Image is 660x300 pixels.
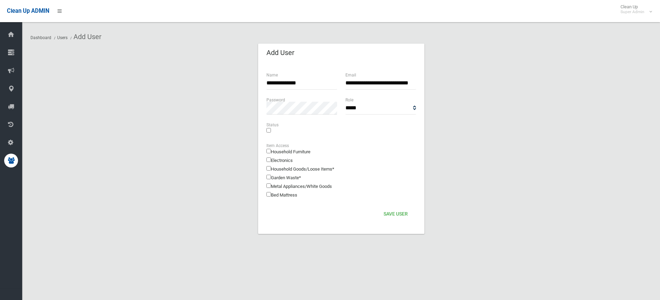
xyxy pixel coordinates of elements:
button: Save User [381,208,411,221]
label: Status [266,121,279,129]
li: Add User [69,30,102,43]
a: Dashboard [30,35,51,40]
span: Clean Up ADMIN [7,8,49,14]
a: Users [57,35,68,40]
header: Add User [258,46,303,60]
label: Item Access [266,142,289,149]
small: Super Admin [621,9,644,15]
div: Household Furniture Electronics Household Goods/Loose Items* Garden Waste* Metal Appliances/White... [266,142,416,199]
span: Clean Up [617,4,651,15]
